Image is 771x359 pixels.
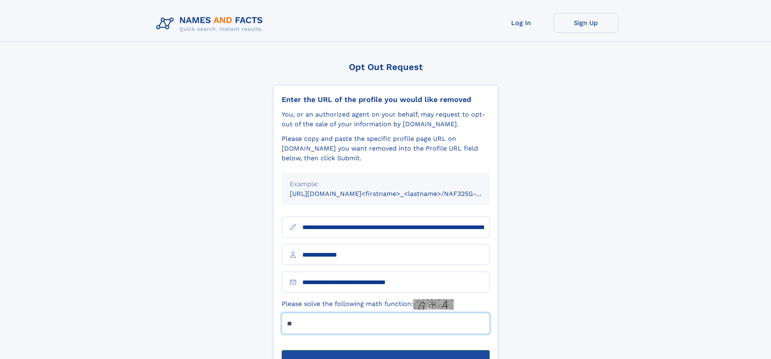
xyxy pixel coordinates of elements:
[273,62,498,72] div: Opt Out Request
[489,13,554,33] a: Log In
[282,95,490,104] div: Enter the URL of the profile you would like removed
[282,110,490,129] div: You, or an authorized agent on your behalf, may request to opt-out of the sale of your informatio...
[290,190,505,198] small: [URL][DOMAIN_NAME]<firstname>_<lastname>/NAF325G-xxxxxxxx
[554,13,618,33] a: Sign Up
[290,179,482,189] div: Example:
[282,134,490,163] div: Please copy and paste the specific profile page URL on [DOMAIN_NAME] you want removed into the Pr...
[153,13,270,35] img: Logo Names and Facts
[282,299,454,310] label: Please solve the following math function:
